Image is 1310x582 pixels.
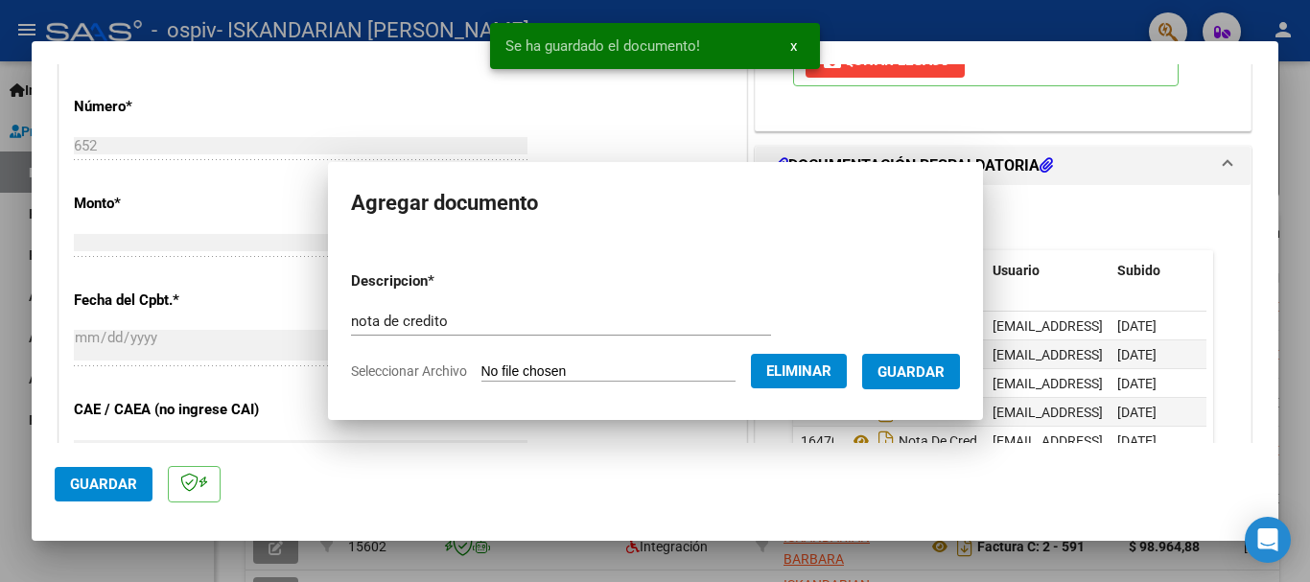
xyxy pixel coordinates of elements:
span: [DATE] [1117,347,1157,362]
button: Guardar [55,467,152,501]
datatable-header-cell: Subido [1110,250,1205,291]
span: Subido [1117,263,1160,278]
p: Descripcion [351,270,534,292]
p: Fecha del Cpbt. [74,290,271,312]
span: Nota De Credito [849,433,993,449]
span: Guardar [877,363,945,381]
datatable-header-cell: Usuario [985,250,1110,291]
span: Factura En Pdf [849,405,988,420]
p: CAE / CAEA (no ingrese CAI) [74,399,271,421]
div: Open Intercom Messenger [1245,517,1291,563]
span: Usuario [993,263,1040,278]
span: [DATE] [1117,376,1157,391]
span: Seleccionar Archivo [351,363,467,379]
span: x [790,37,797,55]
span: Eliminar [766,362,831,380]
span: [DATE] [1117,433,1157,449]
h2: Agregar documento [351,185,960,221]
h1: DOCUMENTACIÓN RESPALDATORIA [775,154,1053,177]
button: Eliminar [751,354,847,388]
i: Descargar documento [874,426,899,456]
datatable-header-cell: Acción [1205,250,1301,291]
span: Se ha guardado el documento! [505,36,700,56]
mat-expansion-panel-header: DOCUMENTACIÓN RESPALDATORIA [756,147,1251,185]
span: Guardar [70,476,137,493]
button: Guardar [862,354,960,389]
span: [DATE] [1117,318,1157,334]
p: Monto [74,193,271,215]
span: [DATE] [1117,405,1157,420]
p: Número [74,96,271,118]
span: 16470 [801,433,839,449]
